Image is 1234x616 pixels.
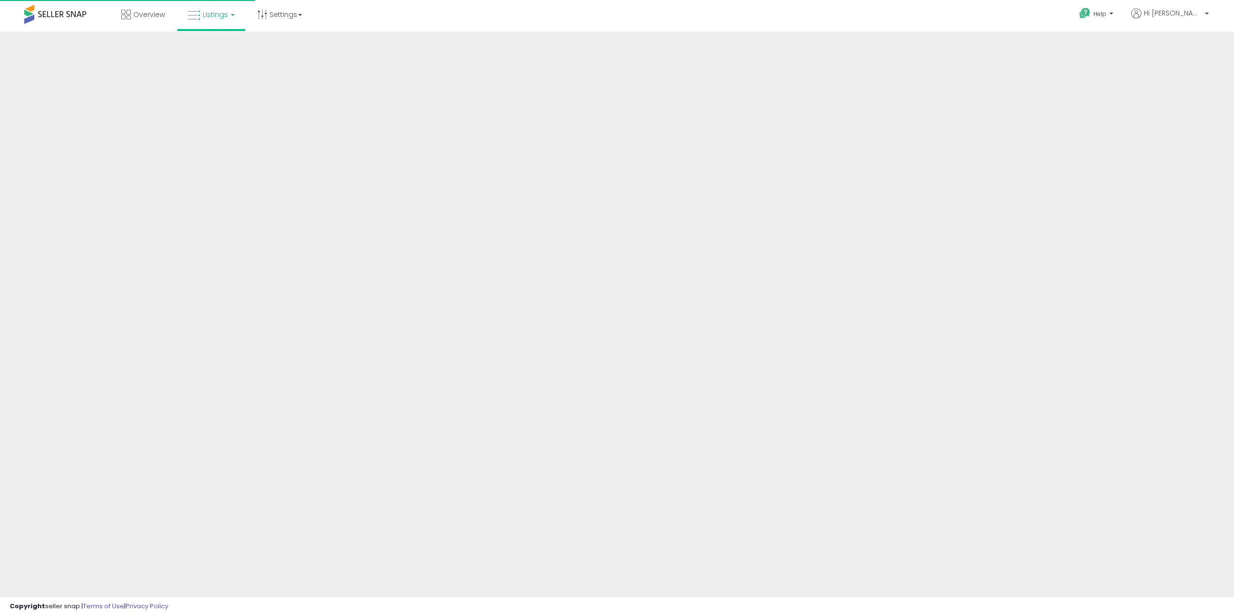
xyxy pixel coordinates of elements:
span: Listings [203,10,228,19]
span: Hi [PERSON_NAME] [1144,8,1202,18]
a: Hi [PERSON_NAME] [1131,8,1209,30]
span: Help [1093,10,1106,18]
span: Overview [133,10,165,19]
i: Get Help [1079,7,1091,19]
